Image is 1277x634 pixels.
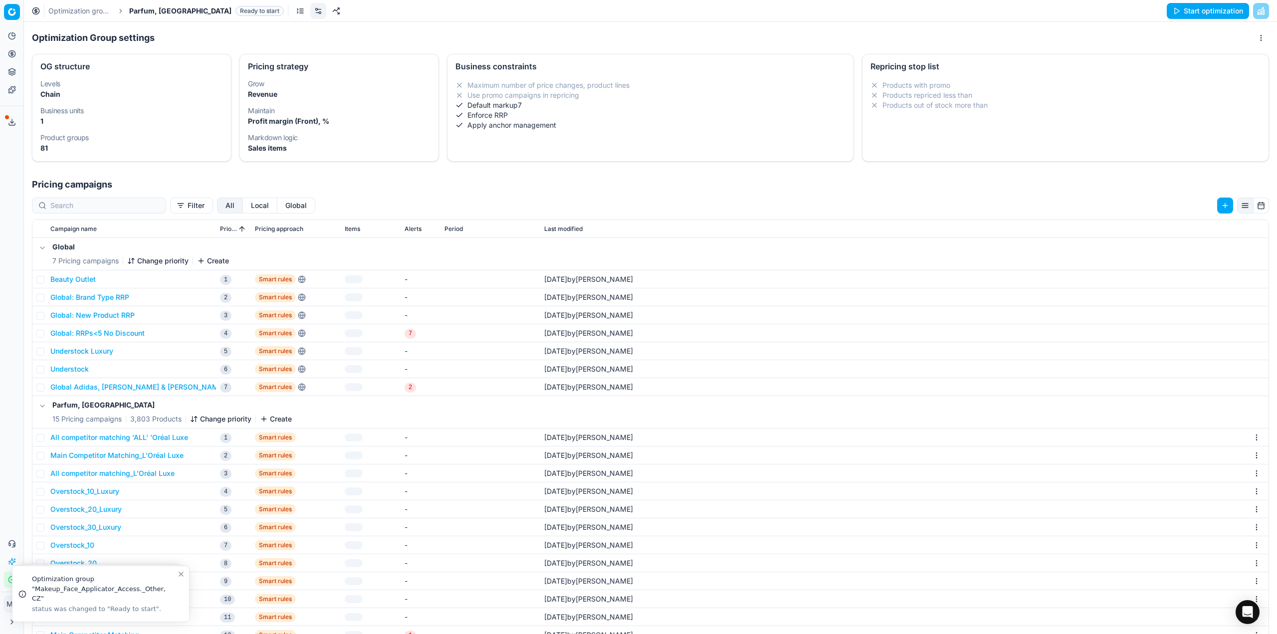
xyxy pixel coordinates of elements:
[544,468,633,478] div: by [PERSON_NAME]
[255,504,296,514] span: Smart rules
[401,342,440,360] td: -
[248,117,329,125] strong: Profit margin (Front), %
[401,482,440,500] td: -
[52,400,292,410] h5: Parfum, [GEOGRAPHIC_DATA]
[220,451,231,461] span: 2
[48,6,112,16] a: Optimization groups
[50,558,97,568] button: Overstock_20
[544,383,567,391] span: [DATE]
[52,414,122,424] span: 15 Pricing campaigns
[24,178,1277,192] h1: Pricing campaigns
[544,577,567,585] span: [DATE]
[544,595,567,603] span: [DATE]
[197,256,229,266] button: Create
[243,198,277,213] button: local
[544,329,567,337] span: [DATE]
[405,225,422,233] span: Alerts
[50,468,175,478] button: All competitor matching_L'Oréal Luxe
[255,432,296,442] span: Smart rules
[220,541,231,551] span: 7
[870,90,1261,100] li: Products repriced less than
[50,364,89,374] button: Understock
[255,382,296,392] span: Smart rules
[220,595,235,605] span: 10
[255,540,296,550] span: Smart rules
[220,433,231,443] span: 1
[1167,3,1249,19] button: Start optimization
[255,225,303,233] span: Pricing approach
[220,559,231,569] span: 8
[248,144,287,152] strong: Sales items
[50,486,119,496] button: Overstock_10_Luxury
[401,464,440,482] td: -
[50,225,97,233] span: Campaign name
[52,242,229,252] h5: Global
[544,522,633,532] div: by [PERSON_NAME]
[544,558,633,568] div: by [PERSON_NAME]
[220,293,231,303] span: 2
[544,469,567,477] span: [DATE]
[544,274,633,284] div: by [PERSON_NAME]
[544,559,567,567] span: [DATE]
[401,306,440,324] td: -
[248,80,430,87] dt: Grow
[220,383,231,393] span: 7
[48,6,284,16] nav: breadcrumb
[401,428,440,446] td: -
[401,590,440,608] td: -
[544,432,633,442] div: by [PERSON_NAME]
[248,134,430,141] dt: Markdown logic
[255,292,296,302] span: Smart rules
[544,365,567,373] span: [DATE]
[50,382,225,392] button: Global Adidas, [PERSON_NAME] & [PERSON_NAME]
[405,329,416,339] span: 7
[455,90,846,100] li: Use promo campaigns in repricing
[544,486,633,496] div: by [PERSON_NAME]
[455,80,846,90] li: Maximum number of price changes, product lines
[455,62,846,70] div: Business constraints
[455,110,846,120] li: Enforce RRP
[220,523,231,533] span: 6
[455,120,846,130] li: Apply anchor management
[220,505,231,515] span: 5
[220,275,231,285] span: 1
[401,608,440,626] td: -
[50,201,160,211] input: Search
[544,347,567,355] span: [DATE]
[544,293,567,301] span: [DATE]
[401,288,440,306] td: -
[544,540,633,550] div: by [PERSON_NAME]
[220,613,235,623] span: 11
[455,100,846,110] li: Default markup 7
[32,574,177,604] div: Optimization group "Makeup_Face_Applicator_Access._Other, CZ"
[175,568,187,580] button: Close toast
[255,310,296,320] span: Smart rules
[129,6,284,16] span: Parfum, [GEOGRAPHIC_DATA]Ready to start
[50,504,122,514] button: Overstock_20_Luxury
[32,605,177,614] div: status was changed to "Ready to start".
[544,505,567,513] span: [DATE]
[255,274,296,284] span: Smart rules
[220,487,231,497] span: 4
[50,292,129,302] button: Global: Brand Type RRP
[544,576,633,586] div: by [PERSON_NAME]
[544,364,633,374] div: by [PERSON_NAME]
[50,522,121,532] button: Overstock_30_Luxury
[544,487,567,495] span: [DATE]
[544,541,567,549] span: [DATE]
[248,62,430,70] div: Pricing strategy
[405,383,416,393] span: 2
[544,433,567,441] span: [DATE]
[50,274,96,284] button: Beauty Outlet
[401,446,440,464] td: -
[544,613,567,621] span: [DATE]
[870,80,1261,90] li: Products with promo
[190,414,251,424] button: Change priority
[544,451,567,459] span: [DATE]
[544,382,633,392] div: by [PERSON_NAME]
[220,469,231,479] span: 3
[255,594,296,604] span: Smart rules
[544,504,633,514] div: by [PERSON_NAME]
[255,364,296,374] span: Smart rules
[248,107,430,114] dt: Maintain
